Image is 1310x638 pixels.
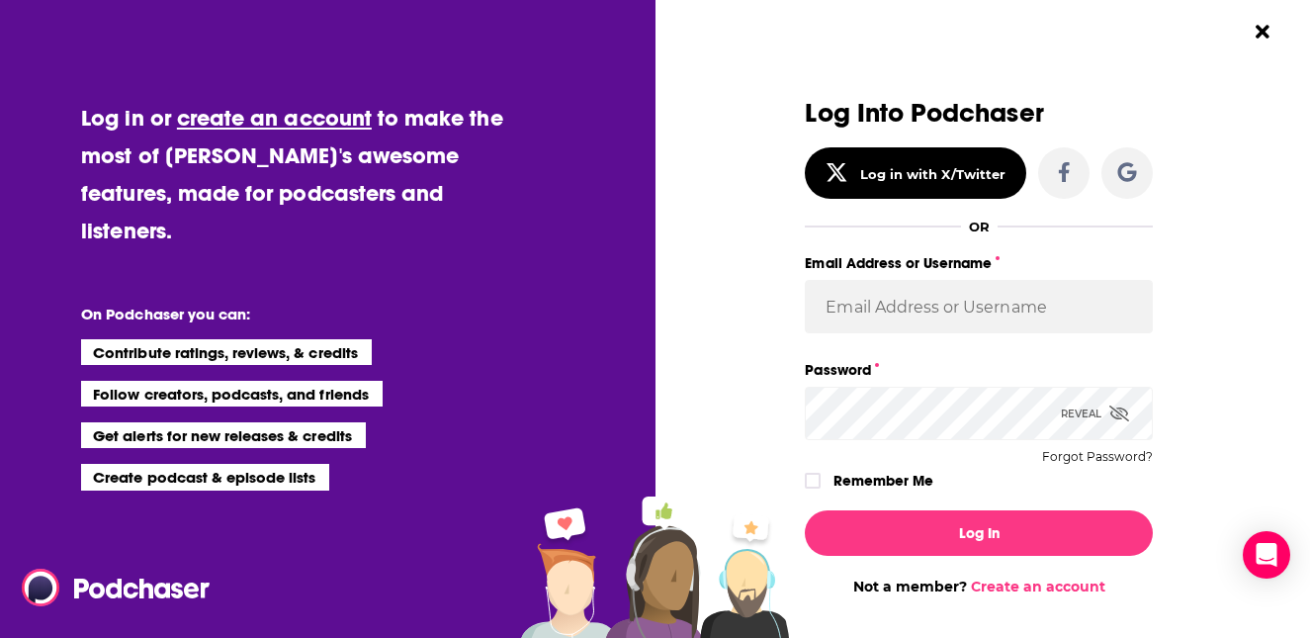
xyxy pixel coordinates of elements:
img: Podchaser - Follow, Share and Rate Podcasts [22,569,212,606]
a: Podchaser - Follow, Share and Rate Podcasts [22,569,196,606]
div: OR [969,219,990,234]
div: Not a member? [805,578,1153,595]
button: Forgot Password? [1042,450,1153,464]
a: create an account [177,104,372,132]
li: Create podcast & episode lists [81,464,329,490]
button: Log in with X/Twitter [805,147,1026,199]
div: Reveal [1061,387,1129,440]
label: Remember Me [833,468,933,494]
input: Email Address or Username [805,280,1153,333]
label: Password [805,357,1153,383]
a: Create an account [971,578,1105,595]
button: Log In [805,510,1153,556]
li: Contribute ratings, reviews, & credits [81,339,372,365]
h3: Log Into Podchaser [805,99,1153,128]
div: Log in with X/Twitter [860,166,1005,182]
div: Open Intercom Messenger [1243,531,1290,579]
label: Email Address or Username [805,250,1153,276]
li: Get alerts for new releases & credits [81,422,365,448]
li: On Podchaser you can: [81,305,477,323]
li: Follow creators, podcasts, and friends [81,381,383,407]
button: Close Button [1244,13,1281,50]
